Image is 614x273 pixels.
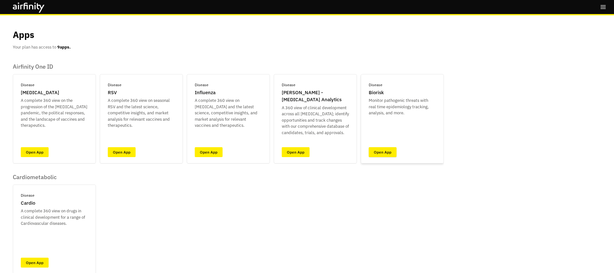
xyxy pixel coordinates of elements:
p: Biorisk [369,89,384,96]
p: A 360 view of clinical development across all [MEDICAL_DATA]; identify opportunities and track ch... [282,105,349,136]
p: A complete 360 view on [MEDICAL_DATA] and the latest science, competitive insights, and market an... [195,97,262,129]
p: A complete 360 view on seasonal RSV and the latest science, competitive insights, and market anal... [108,97,175,129]
p: Influenza [195,89,216,96]
p: Cardio [21,200,35,207]
p: Your plan has access to [13,44,71,50]
p: Disease [282,82,295,88]
p: Monitor pathogenic threats with real time epidemiology tracking, analysis, and more. [369,97,436,116]
a: Open App [108,147,136,157]
p: [MEDICAL_DATA] [21,89,59,96]
a: Open App [369,147,397,157]
p: Apps [13,28,34,42]
p: RSV [108,89,117,96]
p: [PERSON_NAME] - [MEDICAL_DATA] Analytics [282,89,349,103]
a: Open App [195,147,223,157]
p: Disease [369,82,382,88]
b: 9 apps. [57,44,71,50]
p: A complete 360 view on drugs in clinical development for a range of Cardiovascular diseases. [21,208,88,227]
p: Cardiometabolic [13,174,96,181]
p: Disease [21,193,35,198]
a: Open App [21,147,49,157]
p: Disease [21,82,35,88]
a: Open App [282,147,310,157]
a: Open App [21,258,49,268]
p: Airfinity One ID [13,63,444,70]
p: A complete 360 view on the progression of the [MEDICAL_DATA] pandemic, the political responses, a... [21,97,88,129]
p: Disease [195,82,209,88]
p: Disease [108,82,122,88]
